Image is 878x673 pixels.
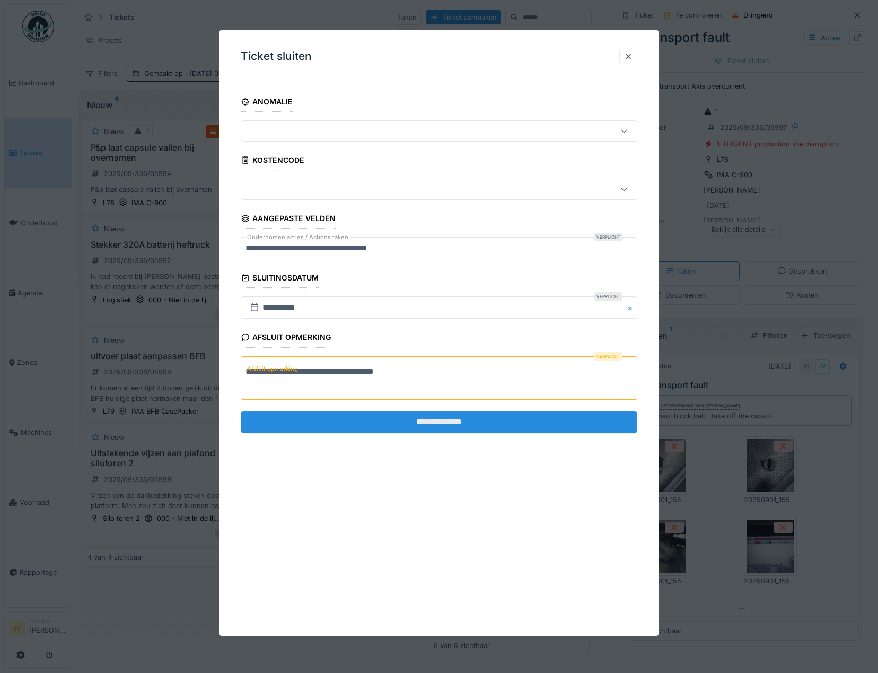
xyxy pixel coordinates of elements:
[241,330,331,348] div: Afsluit opmerking
[594,233,622,241] div: Verplicht
[241,152,304,170] div: Kostencode
[626,297,637,319] button: Close
[241,270,319,288] div: Sluitingsdatum
[594,352,622,361] div: Verplicht
[241,211,336,229] div: Aangepaste velden
[245,233,350,242] label: Ondernomen acties / Actions taken
[594,293,622,301] div: Verplicht
[241,50,312,63] h3: Ticket sluiten
[245,362,300,375] label: Afsluit opmerking
[241,94,293,112] div: Anomalie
